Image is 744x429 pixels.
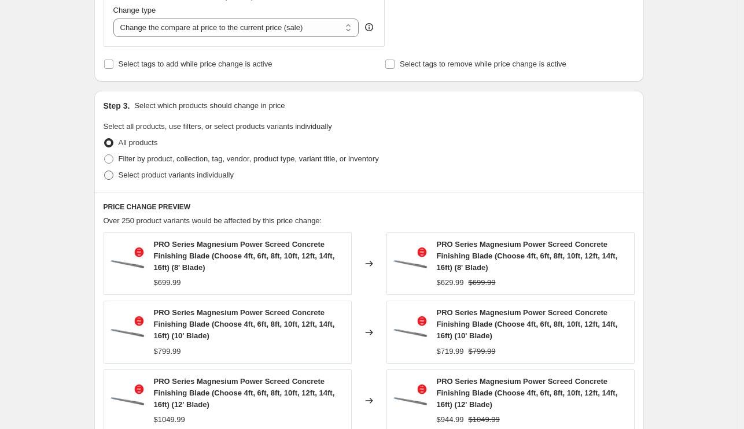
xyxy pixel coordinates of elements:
[154,377,335,409] span: PRO Series Magnesium Power Screed Concrete Finishing Blade (Choose 4ft, 6ft, 8ft, 10ft, 12ft, 14f...
[104,100,130,112] h2: Step 3.
[469,346,496,357] strike: $799.99
[119,138,158,147] span: All products
[154,277,181,289] div: $699.99
[437,377,618,409] span: PRO Series Magnesium Power Screed Concrete Finishing Blade (Choose 4ft, 6ft, 8ft, 10ft, 12ft, 14f...
[400,60,566,68] span: Select tags to remove while price change is active
[104,122,332,131] span: Select all products, use filters, or select products variants individually
[119,171,234,179] span: Select product variants individually
[469,277,496,289] strike: $699.99
[119,60,272,68] span: Select tags to add while price change is active
[119,154,379,163] span: Filter by product, collection, tag, vendor, product type, variant title, or inventory
[437,308,618,340] span: PRO Series Magnesium Power Screed Concrete Finishing Blade (Choose 4ft, 6ft, 8ft, 10ft, 12ft, 14f...
[154,414,185,426] div: $1049.99
[110,383,145,418] img: 18f727_d6e406d7987a49828dcc4deb9c6de3f5_mv2_80x.jpg
[113,6,156,14] span: Change type
[469,414,500,426] strike: $1049.99
[104,202,635,212] h6: PRICE CHANGE PREVIEW
[393,246,428,281] img: 18f727_d6e406d7987a49828dcc4deb9c6de3f5_mv2_80x.jpg
[437,240,618,272] span: PRO Series Magnesium Power Screed Concrete Finishing Blade (Choose 4ft, 6ft, 8ft, 10ft, 12ft, 14f...
[363,21,375,33] div: help
[154,308,335,340] span: PRO Series Magnesium Power Screed Concrete Finishing Blade (Choose 4ft, 6ft, 8ft, 10ft, 12ft, 14f...
[393,315,428,350] img: 18f727_d6e406d7987a49828dcc4deb9c6de3f5_mv2_80x.jpg
[437,277,464,289] div: $629.99
[437,346,464,357] div: $719.99
[110,315,145,350] img: 18f727_d6e406d7987a49828dcc4deb9c6de3f5_mv2_80x.jpg
[154,346,181,357] div: $799.99
[154,240,335,272] span: PRO Series Magnesium Power Screed Concrete Finishing Blade (Choose 4ft, 6ft, 8ft, 10ft, 12ft, 14f...
[437,414,464,426] div: $944.99
[134,100,285,112] p: Select which products should change in price
[110,246,145,281] img: 18f727_d6e406d7987a49828dcc4deb9c6de3f5_mv2_80x.jpg
[393,383,428,418] img: 18f727_d6e406d7987a49828dcc4deb9c6de3f5_mv2_80x.jpg
[104,216,322,225] span: Over 250 product variants would be affected by this price change:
